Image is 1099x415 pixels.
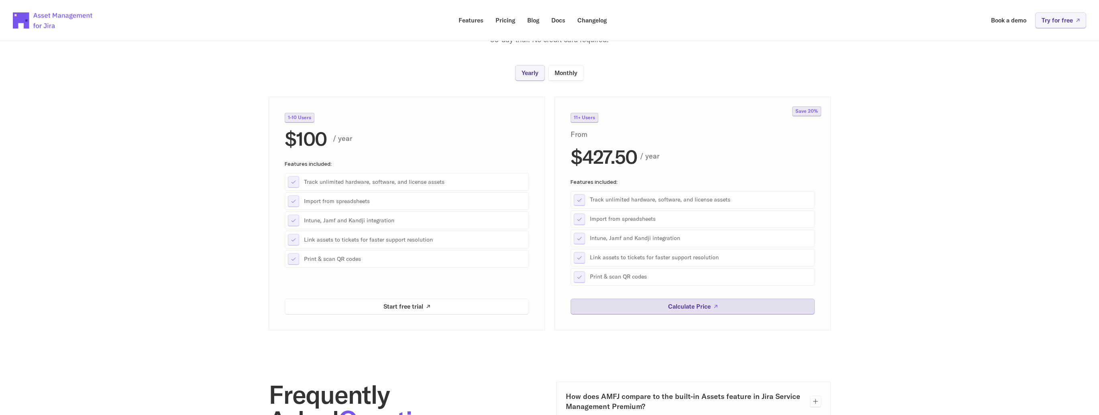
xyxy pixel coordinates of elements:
p: Start free trial [383,303,423,309]
p: / year [640,151,815,162]
a: Calculate Price [571,299,815,314]
a: Changelog [572,12,612,28]
p: 11+ Users [574,115,595,120]
h2: $427.50 [571,146,637,166]
a: Pricing [490,12,521,28]
p: Import from spreadsheets [590,215,812,223]
a: Try for free [1035,12,1086,28]
p: Blog [527,17,539,23]
p: Features included: [571,179,815,184]
p: Track unlimited hardware, software, and license assets [590,196,812,204]
a: Blog [522,12,545,28]
p: Docs [551,17,565,23]
p: Print & scan QR codes [590,273,812,281]
p: Link assets to tickets for faster support resolution [304,236,526,244]
p: Features included: [285,161,529,167]
p: Book a demo [991,17,1026,23]
p: From [571,129,607,140]
p: Monthly [555,70,577,76]
h2: $100 [285,129,326,148]
a: Features [453,12,489,28]
p: Import from spreadsheets [304,197,526,205]
p: Calculate Price [668,303,710,309]
a: Docs [546,12,571,28]
p: Try for free [1042,17,1073,23]
p: Link assets to tickets for faster support resolution [590,254,812,262]
p: Yearly [522,70,538,76]
p: Save 20% [795,109,818,114]
p: Features [459,17,483,23]
p: Intune, Jamf and Kandji integration [590,234,812,242]
p: Changelog [577,17,607,23]
h3: How does AMFJ compare to the built-in Assets feature in Jira Service Management Premium? [566,391,803,411]
p: Intune, Jamf and Kandji integration [304,216,526,224]
p: Track unlimited hardware, software, and license assets [304,178,526,186]
p: 1-10 Users [288,115,311,120]
p: / year [333,132,529,144]
p: Pricing [495,17,515,23]
p: Print & scan QR codes [304,255,526,263]
a: Start free trial [285,299,529,314]
a: Book a demo [985,12,1032,28]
